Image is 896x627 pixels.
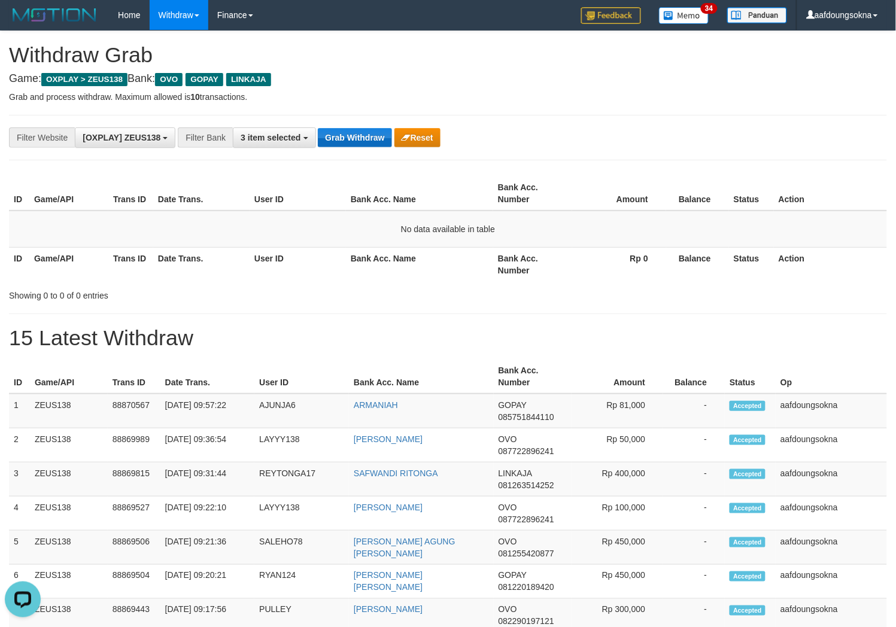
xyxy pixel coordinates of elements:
[30,360,108,394] th: Game/API
[9,6,100,24] img: MOTION_logo.png
[774,176,887,211] th: Action
[9,565,30,599] td: 6
[30,497,108,531] td: ZEUS138
[572,531,664,565] td: Rp 450,000
[730,401,766,411] span: Accepted
[29,247,108,281] th: Game/API
[108,394,160,428] td: 88870567
[108,497,160,531] td: 88869527
[160,531,255,565] td: [DATE] 09:21:36
[499,503,517,512] span: OVO
[572,428,664,462] td: Rp 50,000
[499,400,527,410] span: GOPAY
[254,360,349,394] th: User ID
[499,468,532,478] span: LINKAJA
[729,176,774,211] th: Status
[499,617,554,626] span: Copy 082290197121 to clipboard
[241,133,300,142] span: 3 item selected
[9,394,30,428] td: 1
[730,503,766,513] span: Accepted
[41,73,127,86] span: OXPLAY > ZEUS138
[572,565,664,599] td: Rp 450,000
[663,497,725,531] td: -
[318,128,391,147] button: Grab Withdraw
[190,92,200,102] strong: 10
[160,565,255,599] td: [DATE] 09:20:21
[499,549,554,558] span: Copy 081255420877 to clipboard
[499,537,517,546] span: OVO
[108,531,160,565] td: 88869506
[9,73,887,85] h4: Game: Bank:
[9,497,30,531] td: 4
[9,127,75,148] div: Filter Website
[9,531,30,565] td: 5
[663,565,725,599] td: -
[354,434,423,444] a: [PERSON_NAME]
[659,7,709,24] img: Button%20Memo.svg
[394,128,441,147] button: Reset
[9,211,887,248] td: No data available in table
[349,360,494,394] th: Bank Acc. Name
[499,605,517,614] span: OVO
[581,7,641,24] img: Feedback.jpg
[9,285,365,302] div: Showing 0 to 0 of 0 entries
[776,497,887,531] td: aafdoungsokna
[730,571,766,582] span: Accepted
[9,326,887,350] h1: 15 Latest Withdraw
[663,531,725,565] td: -
[354,571,423,592] a: [PERSON_NAME] [PERSON_NAME]
[701,3,717,14] span: 34
[9,247,29,281] th: ID
[186,73,223,86] span: GOPAY
[9,462,30,497] td: 3
[254,531,349,565] td: SALEHO78
[254,565,349,599] td: RYAN124
[178,127,233,148] div: Filter Bank
[354,468,438,478] a: SAFWANDI RITONGA
[572,360,664,394] th: Amount
[776,462,887,497] td: aafdoungsokna
[30,462,108,497] td: ZEUS138
[499,571,527,580] span: GOPAY
[160,497,255,531] td: [DATE] 09:22:10
[254,497,349,531] td: LAYYY138
[730,435,766,445] span: Accepted
[663,394,725,428] td: -
[108,565,160,599] td: 88869504
[9,176,29,211] th: ID
[108,428,160,462] td: 88869989
[160,428,255,462] td: [DATE] 09:36:54
[725,360,776,394] th: Status
[30,531,108,565] td: ZEUS138
[666,247,729,281] th: Balance
[108,462,160,497] td: 88869815
[160,360,255,394] th: Date Trans.
[499,480,554,490] span: Copy 081263514252 to clipboard
[727,7,787,23] img: panduan.png
[499,412,554,422] span: Copy 085751844110 to clipboard
[499,434,517,444] span: OVO
[493,247,572,281] th: Bank Acc. Number
[29,176,108,211] th: Game/API
[153,247,250,281] th: Date Trans.
[5,5,41,41] button: Open LiveChat chat widget
[499,446,554,456] span: Copy 087722896241 to clipboard
[153,176,250,211] th: Date Trans.
[108,176,153,211] th: Trans ID
[776,428,887,462] td: aafdoungsokna
[9,91,887,103] p: Grab and process withdraw. Maximum allowed is transactions.
[663,428,725,462] td: -
[572,176,666,211] th: Amount
[729,247,774,281] th: Status
[108,360,160,394] th: Trans ID
[354,503,423,512] a: [PERSON_NAME]
[776,531,887,565] td: aafdoungsokna
[254,394,349,428] td: AJUNJA6
[776,394,887,428] td: aafdoungsokna
[233,127,315,148] button: 3 item selected
[494,360,572,394] th: Bank Acc. Number
[346,176,493,211] th: Bank Acc. Name
[774,247,887,281] th: Action
[572,497,664,531] td: Rp 100,000
[572,394,664,428] td: Rp 81,000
